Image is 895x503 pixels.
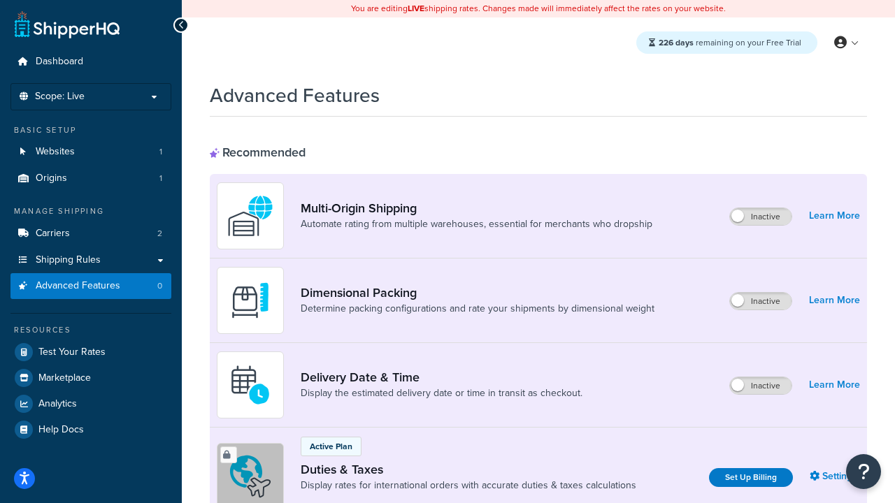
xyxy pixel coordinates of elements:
[10,273,171,299] li: Advanced Features
[36,254,101,266] span: Shipping Rules
[301,386,582,400] a: Display the estimated delivery date or time in transit as checkout.
[38,372,91,384] span: Marketplace
[846,454,881,489] button: Open Resource Center
[10,391,171,416] a: Analytics
[301,479,636,493] a: Display rates for international orders with accurate duties & taxes calculations
[809,291,860,310] a: Learn More
[709,468,793,487] a: Set Up Billing
[10,166,171,191] a: Origins1
[10,365,171,391] a: Marketplace
[659,36,801,49] span: remaining on your Free Trial
[36,228,70,240] span: Carriers
[10,205,171,217] div: Manage Shipping
[226,360,275,409] img: gfkeb5ejjkALwAAAABJRU5ErkJggg==
[659,36,694,49] strong: 226 days
[408,2,424,15] b: LIVE
[10,221,171,247] a: Carriers2
[157,280,162,292] span: 0
[301,201,652,216] a: Multi-Origin Shipping
[301,285,654,300] a: Dimensional Packing
[10,273,171,299] a: Advanced Features0
[35,91,85,103] span: Scope: Live
[809,206,860,226] a: Learn More
[36,56,83,68] span: Dashboard
[730,377,792,394] label: Inactive
[810,467,860,486] a: Settings
[301,217,652,231] a: Automate rating from multiple warehouses, essential for merchants who dropship
[10,247,171,273] a: Shipping Rules
[36,173,67,184] span: Origins
[226,191,275,240] img: WatD5o0RtDAAAAAElFTkSuQmCC
[159,173,162,184] span: 1
[10,139,171,165] li: Websites
[809,375,860,395] a: Learn More
[157,228,162,240] span: 2
[38,424,84,436] span: Help Docs
[10,124,171,136] div: Basic Setup
[10,340,171,365] a: Test Your Rates
[10,166,171,191] li: Origins
[36,146,75,158] span: Websites
[730,208,792,225] label: Inactive
[36,280,120,292] span: Advanced Features
[730,293,792,309] label: Inactive
[310,440,352,453] p: Active Plan
[38,398,77,410] span: Analytics
[301,370,582,385] a: Delivery Date & Time
[159,146,162,158] span: 1
[210,82,380,109] h1: Advanced Features
[10,324,171,336] div: Resources
[38,347,106,358] span: Test Your Rates
[301,302,654,316] a: Determine packing configurations and rate your shipments by dimensional weight
[10,49,171,75] a: Dashboard
[10,417,171,442] a: Help Docs
[301,462,636,477] a: Duties & Taxes
[10,139,171,165] a: Websites1
[226,276,275,325] img: DTVBYsAAAAAASUVORK5CYII=
[10,221,171,247] li: Carriers
[210,145,306,160] div: Recommended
